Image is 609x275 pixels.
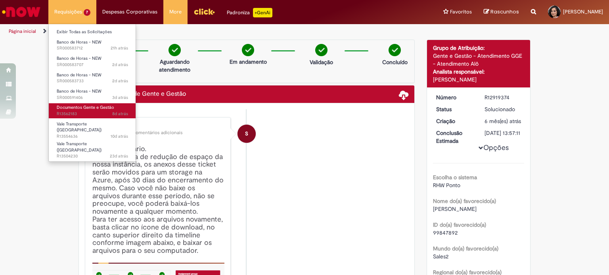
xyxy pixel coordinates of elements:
span: Despesas Corporativas [102,8,157,16]
span: SR000583733 [57,78,128,84]
span: Banco de Horas - NEW [57,72,101,78]
span: Vale Transporte ([GEOGRAPHIC_DATA]) [57,141,101,153]
img: click_logo_yellow_360x200.png [193,6,215,17]
span: 21h atrás [111,45,128,51]
time: 09/04/2025 13:29:45 [485,118,521,125]
span: 99847892 [433,229,458,236]
span: Vale Transporte ([GEOGRAPHIC_DATA]) [57,121,101,133]
div: 09/04/2025 13:29:45 [485,117,521,125]
span: Rascunhos [490,8,519,15]
span: Banco de Horas - NEW [57,39,101,45]
ul: Trilhas de página [6,24,400,39]
p: Validação [310,58,333,66]
time: 29/09/2025 11:40:48 [112,95,128,101]
time: 24/09/2025 10:38:15 [112,111,128,117]
dt: Status [430,105,479,113]
a: Aberto SR000591406 : Banco de Horas - NEW [49,87,136,102]
a: Aberto R13554636 : Vale Transporte (VT) [49,120,136,137]
span: 8d atrás [112,111,128,117]
time: 22/09/2025 11:34:43 [111,133,128,139]
span: Requisições [54,8,82,16]
p: +GenAi [253,8,272,17]
b: Escolha o sistema [433,174,477,181]
span: 6 mês(es) atrás [485,118,521,125]
img: check-circle-green.png [315,44,327,56]
a: Aberto R13504230 : Vale Transporte (VT) [49,140,136,157]
p: Aguardando atendimento [155,58,194,74]
span: [PERSON_NAME] [563,8,603,15]
img: check-circle-green.png [169,44,181,56]
div: Sistema [92,123,224,128]
span: 3d atrás [112,95,128,101]
span: Banco de Horas - NEW [57,88,101,94]
dt: Conclusão Estimada [430,129,479,145]
span: 7 [84,9,90,16]
div: Gente e Gestão - Atendimento GGE - Atendimento Alô [433,52,525,68]
span: 2d atrás [112,62,128,68]
span: R13562183 [57,111,128,117]
span: More [169,8,182,16]
span: SR000591406 [57,95,128,101]
span: 23d atrás [110,153,128,159]
a: Aberto SR000583712 : Banco de Horas - NEW [49,38,136,53]
span: Baixar anexos [399,90,408,99]
time: 09/09/2025 08:59:37 [110,153,128,159]
a: Aberto SR000583707 : Banco de Horas - NEW [49,54,136,69]
a: Página inicial [9,28,36,34]
span: 2d atrás [112,78,128,84]
dt: Número [430,93,479,101]
small: Comentários adicionais [132,129,183,136]
span: [PERSON_NAME] [433,205,477,212]
span: Sales2 [433,253,448,260]
span: Favoritos [450,8,472,16]
div: [DATE] 13:57:11 [485,129,521,137]
img: ServiceNow [1,4,42,20]
span: SR000583707 [57,62,128,68]
span: Documentos Gente e Gestão [57,104,114,110]
b: Mundo do(a) favorecido(a) [433,245,498,252]
span: R13554636 [57,133,128,140]
span: R13504230 [57,153,128,159]
div: Solucionado [485,105,521,113]
p: Concluído [382,58,408,66]
span: RHW Ponto [433,182,460,189]
span: S [245,124,248,143]
p: Em andamento [230,58,267,66]
span: SR000583712 [57,45,128,51]
ul: Requisições [48,24,136,162]
div: Analista responsável: [433,68,525,76]
b: Nome do(a) favorecido(a) [433,197,496,205]
img: check-circle-green.png [389,44,401,56]
span: Banco de Horas - NEW [57,55,101,61]
div: System [237,125,256,143]
a: Exibir Todas as Solicitações [49,28,136,36]
span: 10d atrás [111,133,128,139]
a: Aberto R13562183 : Documentos Gente e Gestão [49,103,136,118]
img: check-circle-green.png [242,44,254,56]
div: [PERSON_NAME] [433,76,525,83]
a: Rascunhos [484,8,519,16]
div: R12919374 [485,93,521,101]
div: Padroniza [227,8,272,17]
a: Aberto SR000583733 : Banco de Horas - NEW [49,71,136,85]
b: ID do(a) favorecido(a) [433,221,486,228]
div: Grupo de Atribuição: [433,44,525,52]
dt: Criação [430,117,479,125]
